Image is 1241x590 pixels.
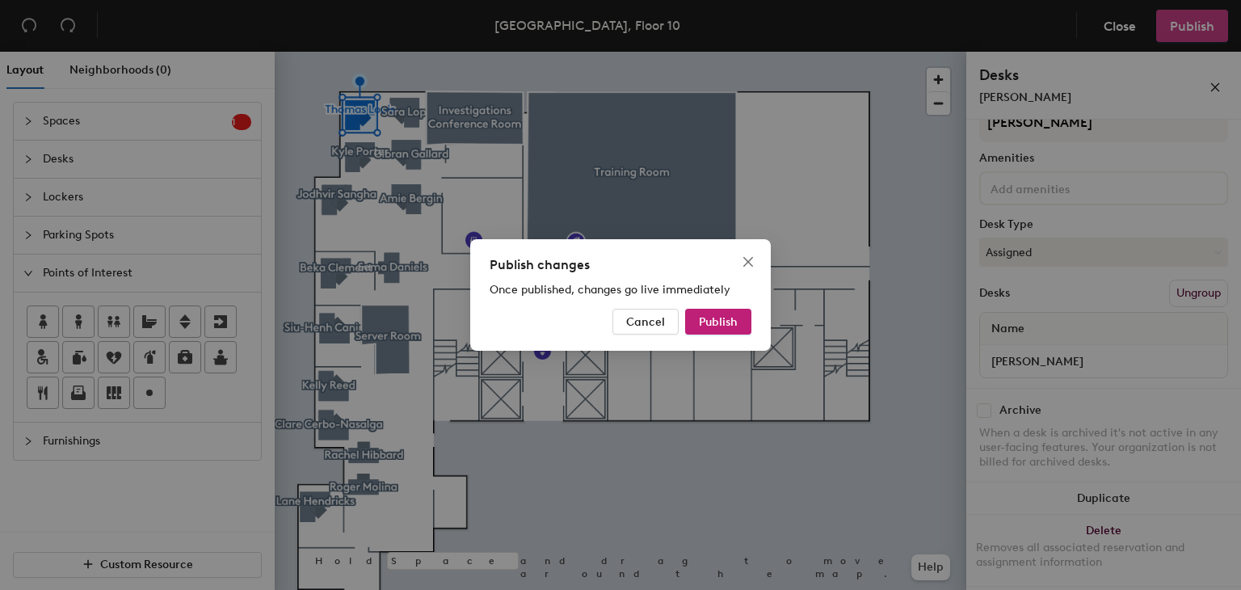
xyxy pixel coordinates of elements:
[685,309,751,335] button: Publish
[735,255,761,268] span: Close
[735,249,761,275] button: Close
[490,255,751,275] div: Publish changes
[699,315,738,329] span: Publish
[742,255,755,268] span: close
[626,315,665,329] span: Cancel
[612,309,679,335] button: Cancel
[490,283,730,297] span: Once published, changes go live immediately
